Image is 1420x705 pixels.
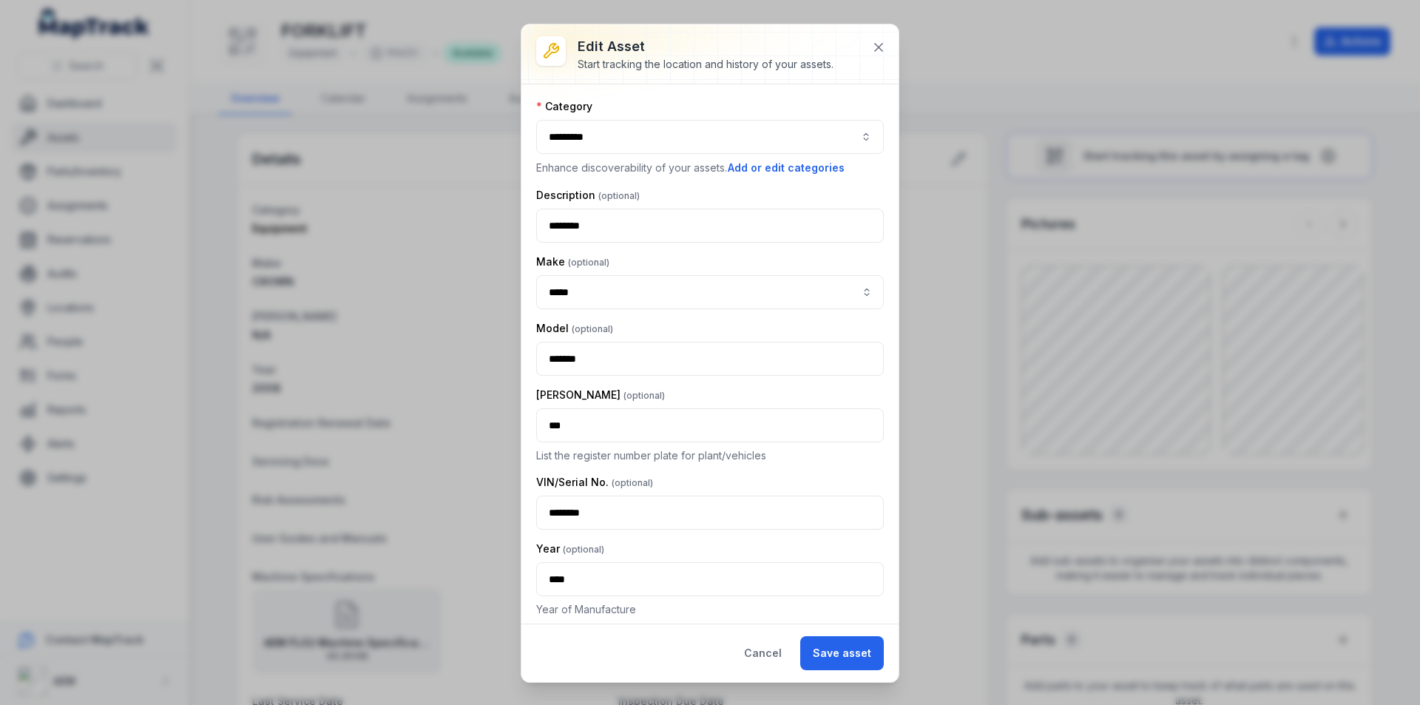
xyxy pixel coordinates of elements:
[536,254,609,269] label: Make
[578,57,834,72] div: Start tracking the location and history of your assets.
[536,321,613,336] label: Model
[578,36,834,57] h3: Edit asset
[536,602,884,617] p: Year of Manufacture
[731,636,794,670] button: Cancel
[800,636,884,670] button: Save asset
[536,448,884,463] p: List the register number plate for plant/vehicles
[727,160,845,176] button: Add or edit categories
[536,275,884,309] input: asset-edit:cf[8261eee4-602e-4976-b39b-47b762924e3f]-label
[536,475,653,490] label: VIN/Serial No.
[536,188,640,203] label: Description
[536,542,604,556] label: Year
[536,160,884,176] p: Enhance discoverability of your assets.
[536,388,665,402] label: [PERSON_NAME]
[536,99,592,114] label: Category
